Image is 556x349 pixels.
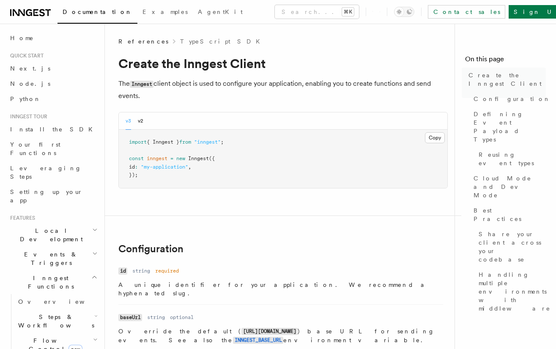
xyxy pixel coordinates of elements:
a: Examples [137,3,193,23]
a: Reusing event types [475,147,546,171]
span: Inngest [188,155,209,161]
span: Next.js [10,65,50,72]
a: Leveraging Steps [7,161,99,184]
h1: Create the Inngest Client [118,56,448,71]
span: Best Practices [474,206,546,223]
a: Your first Functions [7,137,99,161]
p: A unique identifier for your application. We recommend a hyphenated slug. [118,281,443,297]
a: Contact sales [428,5,505,19]
a: Documentation [58,3,137,24]
button: Local Development [7,223,99,247]
a: Cloud Mode and Dev Mode [470,171,546,203]
span: import [129,139,147,145]
span: Events & Triggers [7,250,92,267]
span: ; [221,139,224,145]
span: Quick start [7,52,44,59]
span: Examples [142,8,188,15]
span: Node.js [10,80,50,87]
a: Overview [15,294,99,309]
button: Steps & Workflows [15,309,99,333]
span: Share your client across your codebase [479,230,546,264]
a: TypeScript SDK [180,37,265,46]
a: Handling multiple environments with middleware [475,267,546,316]
a: Node.js [7,76,99,91]
span: Install the SDK [10,126,98,133]
button: Search...⌘K [275,5,359,19]
dd: string [132,267,150,274]
kbd: ⌘K [342,8,354,16]
h4: On this page [465,54,546,68]
a: INNGEST_BASE_URL [233,337,283,344]
span: inngest [147,155,167,161]
a: Configuration [118,243,184,255]
span: Cloud Mode and Dev Mode [474,174,546,199]
span: }); [129,172,138,178]
span: Features [7,215,35,221]
dd: string [147,314,165,321]
code: Inngest [130,81,153,88]
code: baseUrl [118,314,142,321]
span: Defining Event Payload Types [474,110,546,144]
button: Inngest Functions [7,270,99,294]
span: Steps & Workflows [15,313,94,330]
span: Handling multiple environments with middleware [479,270,551,313]
span: Overview [18,298,105,305]
p: The client object is used to configure your application, enabling you to create functions and sen... [118,78,448,102]
span: "inngest" [194,139,221,145]
span: Python [10,95,41,102]
span: : [135,164,138,170]
span: Setting up your app [10,188,83,204]
a: Best Practices [470,203,546,226]
span: References [118,37,168,46]
button: v2 [138,112,143,130]
span: Reusing event types [479,150,546,167]
span: Create the Inngest Client [468,71,546,88]
span: Leveraging Steps [10,165,82,180]
a: Setting up your app [7,184,99,208]
a: Defining Event Payload Types [470,106,546,147]
button: Events & Triggers [7,247,99,270]
a: Python [7,91,99,106]
code: id [118,267,127,275]
span: from [179,139,191,145]
span: { Inngest } [147,139,179,145]
span: Configuration [474,95,551,103]
span: Home [10,34,34,42]
span: Inngest tour [7,113,47,120]
span: new [176,155,185,161]
a: Install the SDK [7,122,99,137]
button: Toggle dark mode [394,7,414,17]
a: Configuration [470,91,546,106]
a: Share your client across your codebase [475,226,546,267]
a: Create the Inngest Client [465,68,546,91]
span: Local Development [7,226,92,243]
span: "my-application" [141,164,188,170]
span: Documentation [63,8,132,15]
code: [URL][DOMAIN_NAME] [241,328,298,335]
p: Override the default ( ) base URL for sending events. See also the environment variable. [118,327,443,345]
span: ({ [209,155,215,161]
span: Inngest Functions [7,274,91,291]
a: Home [7,30,99,46]
span: = [170,155,173,161]
span: AgentKit [198,8,243,15]
span: id [129,164,135,170]
span: const [129,155,144,161]
span: , [188,164,191,170]
button: Copy [425,132,445,143]
a: AgentKit [193,3,248,23]
span: Your first Functions [10,141,60,156]
dd: required [155,267,179,274]
dd: optional [170,314,194,321]
a: Next.js [7,61,99,76]
button: v3 [126,112,131,130]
